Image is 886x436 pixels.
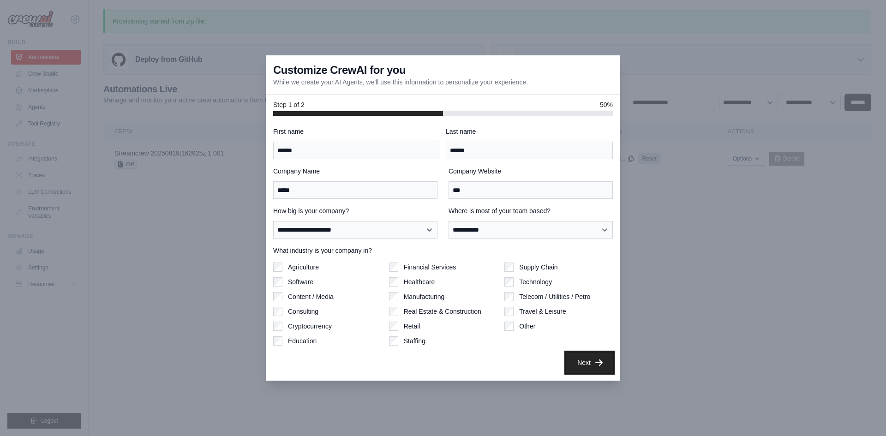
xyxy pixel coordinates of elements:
[288,336,317,346] label: Education
[288,263,319,272] label: Agriculture
[519,322,535,331] label: Other
[519,307,566,316] label: Travel & Leisure
[273,100,305,109] span: Step 1 of 2
[273,206,437,215] label: How big is your company?
[519,277,552,287] label: Technology
[446,127,613,136] label: Last name
[519,263,557,272] label: Supply Chain
[273,127,440,136] label: First name
[404,307,481,316] label: Real Estate & Construction
[449,206,613,215] label: Where is most of your team based?
[273,78,528,87] p: While we create your AI Agents, we'll use this information to personalize your experience.
[449,167,613,176] label: Company Website
[273,246,613,255] label: What industry is your company in?
[404,336,425,346] label: Staffing
[288,307,318,316] label: Consulting
[273,63,406,78] h3: Customize CrewAI for you
[288,322,332,331] label: Cryptocurrency
[600,100,613,109] span: 50%
[288,277,313,287] label: Software
[273,167,437,176] label: Company Name
[404,263,456,272] label: Financial Services
[404,322,420,331] label: Retail
[566,352,613,373] button: Next
[288,292,334,301] label: Content / Media
[519,292,590,301] label: Telecom / Utilities / Petro
[404,292,445,301] label: Manufacturing
[404,277,435,287] label: Healthcare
